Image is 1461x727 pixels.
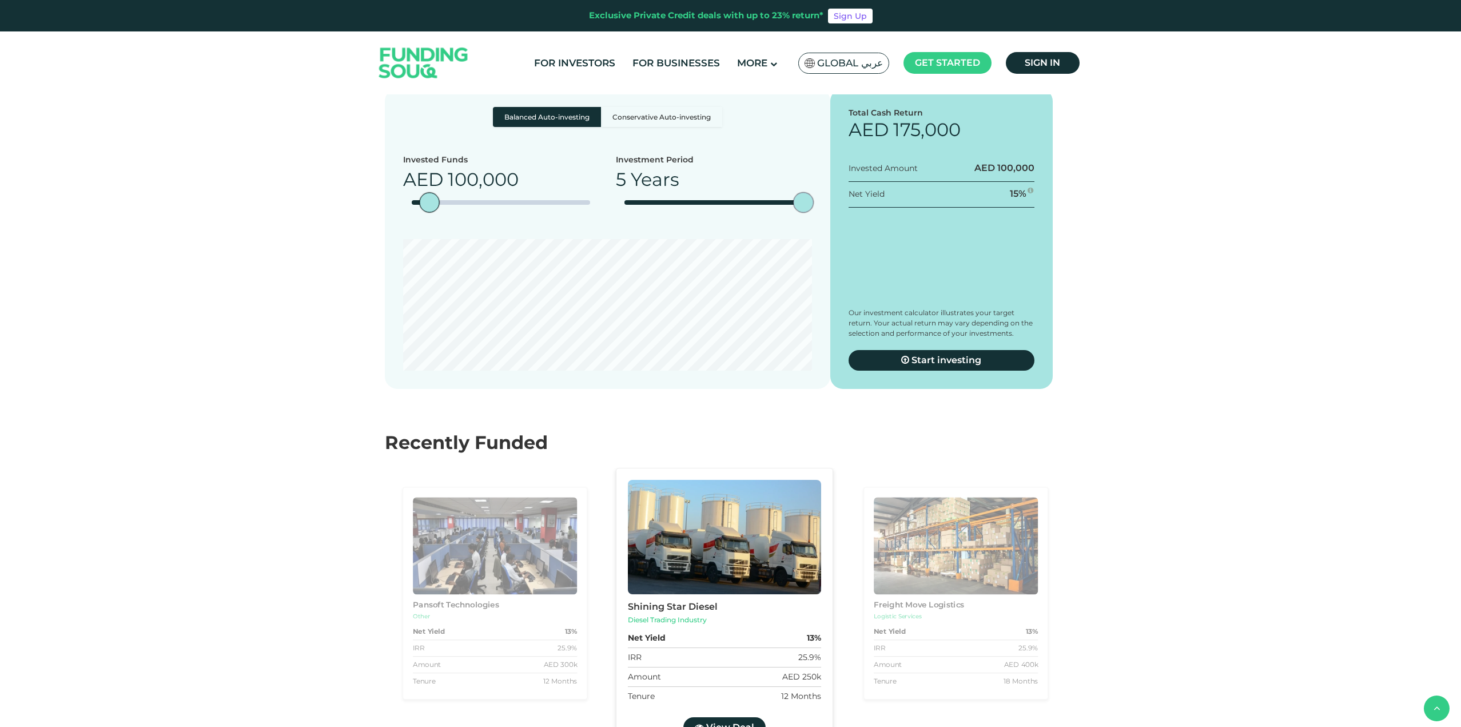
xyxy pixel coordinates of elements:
[828,9,873,23] a: Sign Up
[627,632,665,644] strong: Net Yield
[781,690,821,702] div: 12 Months
[403,168,443,190] span: AED
[874,676,897,686] div: Tenure
[974,162,995,173] span: AED
[385,431,548,454] span: Recently Funded
[817,57,883,70] span: Global عربي
[915,57,980,68] span: Get started
[893,118,961,141] span: 175,000
[997,162,1034,173] span: 100,000
[493,107,722,127] div: Basic radio toggle button group
[412,498,576,595] img: Business Image
[627,615,821,625] div: Diesel Trading Industry
[849,162,918,174] div: Invested Amount
[412,599,576,611] div: Pansoft Technologies
[1028,187,1033,194] i: 15 forecasted net yield ~ 23% IRR
[558,643,577,654] div: 25.9%
[849,308,1033,337] span: Our investment calculator illustrates your target return. Your actual return may vary depending o...
[448,168,519,190] span: 100,000
[627,480,821,594] img: Business Image
[737,57,767,69] span: More
[543,660,577,670] div: AED 300k
[403,154,519,166] div: Invested Funds
[1010,188,1018,199] span: 15
[874,660,902,670] div: Amount
[564,627,576,637] strong: 13%
[412,612,576,621] div: Other
[874,643,885,654] div: IRR
[624,200,803,205] tc-range-slider: date slider
[412,643,424,654] div: IRR
[627,671,660,683] div: Amount
[1004,676,1038,686] div: 18 Months
[849,189,885,199] span: Net Yield
[627,690,654,702] div: Tenure
[874,498,1038,595] img: Business Image
[782,671,821,683] div: AED 250k
[531,54,618,73] a: For Investors
[412,660,440,670] div: Amount
[1026,627,1038,637] strong: 13%
[616,168,679,190] span: 5 Years
[849,118,889,141] span: AED
[627,651,641,664] div: IRR
[1018,643,1038,654] div: 25.9%
[1018,188,1026,199] span: %
[849,350,1035,371] a: Start investing
[849,107,1035,119] div: Total Cash Return
[911,355,981,366] span: Start investing
[1006,52,1080,74] a: Sign in
[1424,696,1450,721] button: back
[1025,57,1060,68] span: Sign in
[616,154,694,166] div: Investment Period
[601,107,722,127] label: Conservative Auto-investing
[874,627,906,637] strong: Net Yield
[1004,660,1038,670] div: AED 400k
[627,600,821,614] div: Shining Star Diesel
[412,676,435,686] div: Tenure
[368,34,480,92] img: Logo
[798,651,821,664] div: 25.9%
[630,54,723,73] a: For Businesses
[412,200,591,205] tc-range-slider: amount slider
[874,599,1038,611] div: Freight Move Logistics
[805,58,815,68] img: SA Flag
[412,627,444,637] strong: Net Yield
[543,676,577,686] div: 12 Months
[806,632,821,644] strong: 13%
[493,107,601,127] label: Balanced Auto-investing
[874,612,1038,621] div: Logistic Services
[589,9,823,22] div: Exclusive Private Credit deals with up to 23% return*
